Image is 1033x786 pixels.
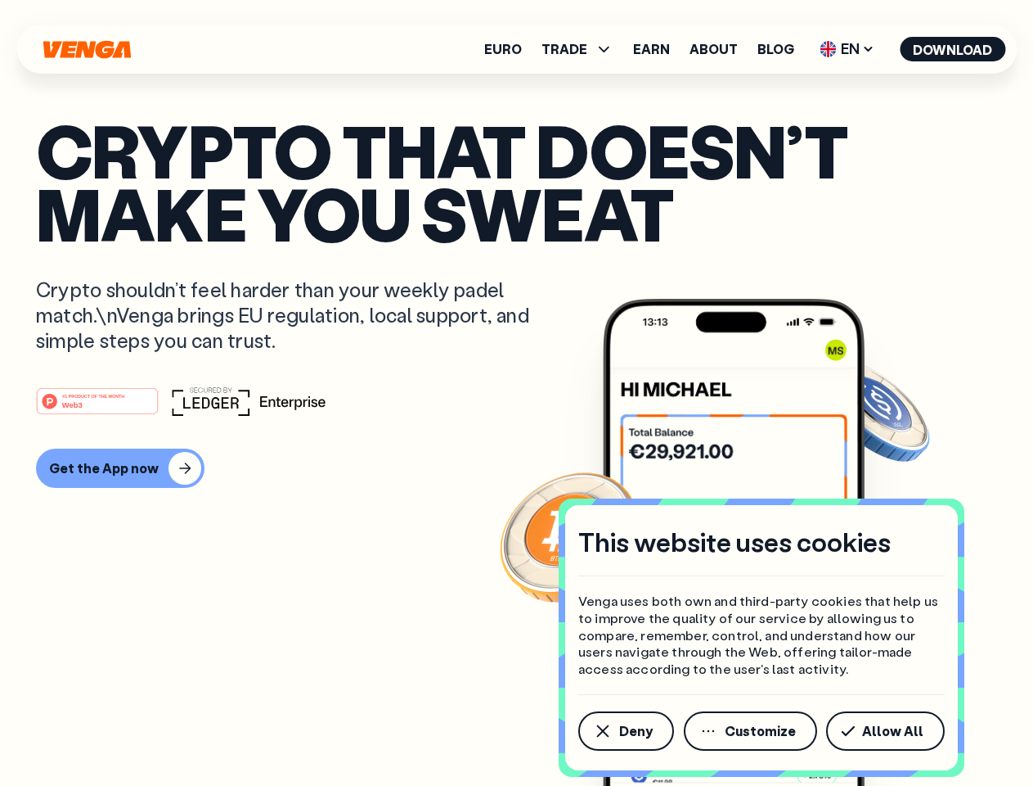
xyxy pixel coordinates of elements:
a: About [689,43,738,56]
svg: Home [41,40,132,59]
button: Download [900,37,1005,61]
a: Blog [757,43,794,56]
button: Deny [578,711,674,751]
p: Crypto that doesn’t make you sweat [36,119,997,244]
span: Allow All [862,725,923,738]
tspan: #1 PRODUCT OF THE MONTH [62,393,124,398]
span: TRADE [541,39,613,59]
a: Get the App now [36,449,997,488]
a: Euro [484,43,522,56]
button: Customize [684,711,817,751]
span: EN [814,36,880,62]
span: TRADE [541,43,587,56]
img: Bitcoin [496,463,644,610]
p: Venga uses both own and third-party cookies that help us to improve the quality of our service by... [578,593,945,678]
button: Allow All [826,711,945,751]
button: Get the App now [36,449,204,488]
span: Customize [725,725,796,738]
p: Crypto shouldn’t feel harder than your weekly padel match.\nVenga brings EU regulation, local sup... [36,277,553,354]
div: Get the App now [49,460,159,477]
a: Earn [633,43,670,56]
a: #1 PRODUCT OF THE MONTHWeb3 [36,397,159,418]
img: flag-uk [820,41,836,57]
tspan: Web3 [62,400,83,409]
span: Deny [619,725,653,738]
h4: This website uses cookies [578,525,891,559]
img: USDC coin [815,352,933,470]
